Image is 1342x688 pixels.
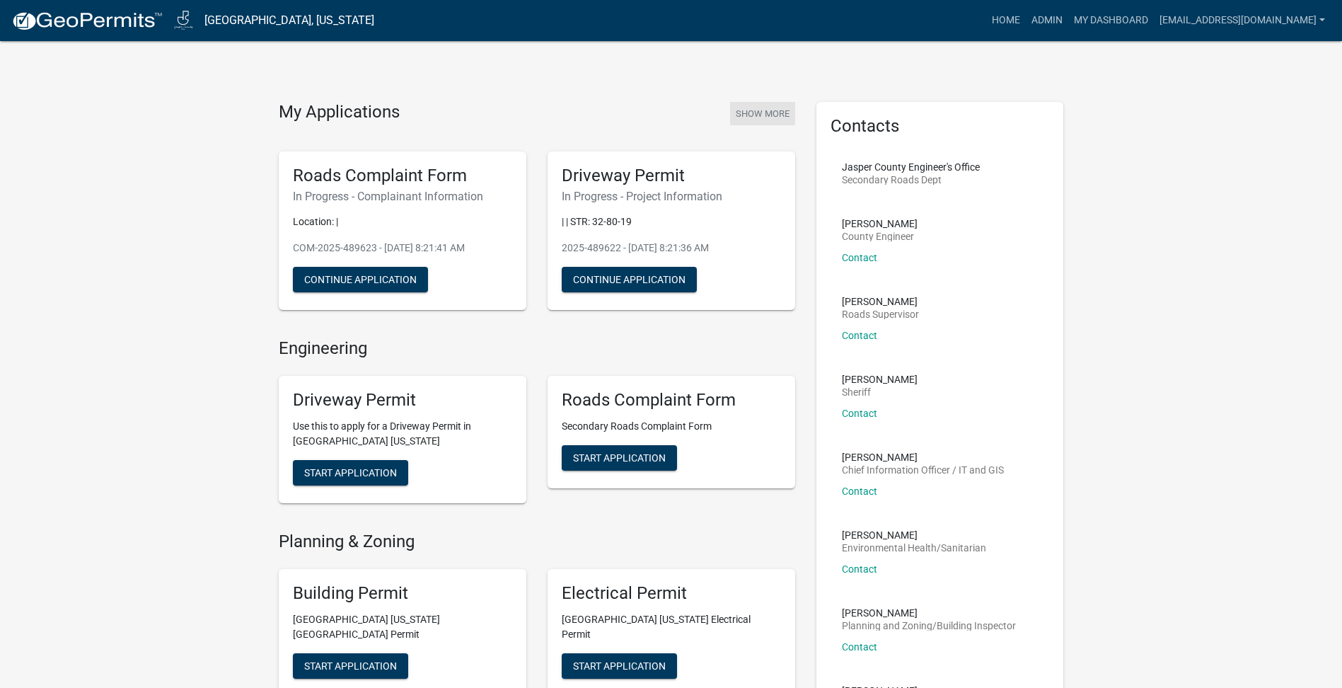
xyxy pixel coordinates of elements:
p: Planning and Zoning/Building Inspector [842,621,1016,631]
h5: Driveway Permit [562,166,781,186]
p: Sheriff [842,387,918,397]
h5: Building Permit [293,583,512,604]
h5: Contacts [831,116,1050,137]
p: COM-2025-489623 - [DATE] 8:21:41 AM [293,241,512,256]
h4: Planning & Zoning [279,532,795,552]
a: Home [986,7,1026,34]
h5: Roads Complaint Form [562,390,781,411]
h5: Electrical Permit [562,583,781,604]
p: [GEOGRAPHIC_DATA] [US_STATE] Electrical Permit [562,612,781,642]
a: My Dashboard [1068,7,1154,34]
p: [PERSON_NAME] [842,219,918,229]
a: [GEOGRAPHIC_DATA], [US_STATE] [204,8,374,33]
a: Contact [842,330,877,341]
p: Roads Supervisor [842,309,919,319]
button: Start Application [293,653,408,679]
p: County Engineer [842,231,918,241]
button: Start Application [562,445,677,471]
a: Admin [1026,7,1068,34]
a: Contact [842,486,877,497]
p: Jasper County Engineer's Office [842,162,980,172]
p: [PERSON_NAME] [842,608,1016,618]
a: [EMAIL_ADDRESS][DOMAIN_NAME] [1154,7,1331,34]
p: [PERSON_NAME] [842,374,918,384]
span: Start Application [304,467,397,478]
h4: Engineering [279,338,795,359]
a: Contact [842,641,877,653]
a: Contact [842,563,877,575]
img: Jasper County, Iowa [174,11,193,30]
button: Start Application [562,653,677,679]
button: Show More [730,102,795,125]
h5: Driveway Permit [293,390,512,411]
p: Environmental Health/Sanitarian [842,543,986,553]
button: Start Application [293,460,408,486]
p: [PERSON_NAME] [842,297,919,306]
h5: Roads Complaint Form [293,166,512,186]
p: [GEOGRAPHIC_DATA] [US_STATE][GEOGRAPHIC_DATA] Permit [293,612,512,642]
p: [PERSON_NAME] [842,530,986,540]
p: [PERSON_NAME] [842,452,1004,462]
p: Secondary Roads Complaint Form [562,419,781,434]
h6: In Progress - Complainant Information [293,190,512,203]
p: | | STR: 32-80-19 [562,214,781,229]
button: Continue Application [562,267,697,292]
button: Continue Application [293,267,428,292]
h6: In Progress - Project Information [562,190,781,203]
p: Chief Information Officer / IT and GIS [842,465,1004,475]
span: Start Application [573,660,666,671]
p: Secondary Roads Dept [842,175,980,185]
p: Use this to apply for a Driveway Permit in [GEOGRAPHIC_DATA] [US_STATE] [293,419,512,449]
p: Location: | [293,214,512,229]
span: Start Application [573,452,666,464]
a: Contact [842,408,877,419]
h4: My Applications [279,102,400,123]
a: Contact [842,252,877,263]
span: Start Application [304,660,397,671]
p: 2025-489622 - [DATE] 8:21:36 AM [562,241,781,256]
